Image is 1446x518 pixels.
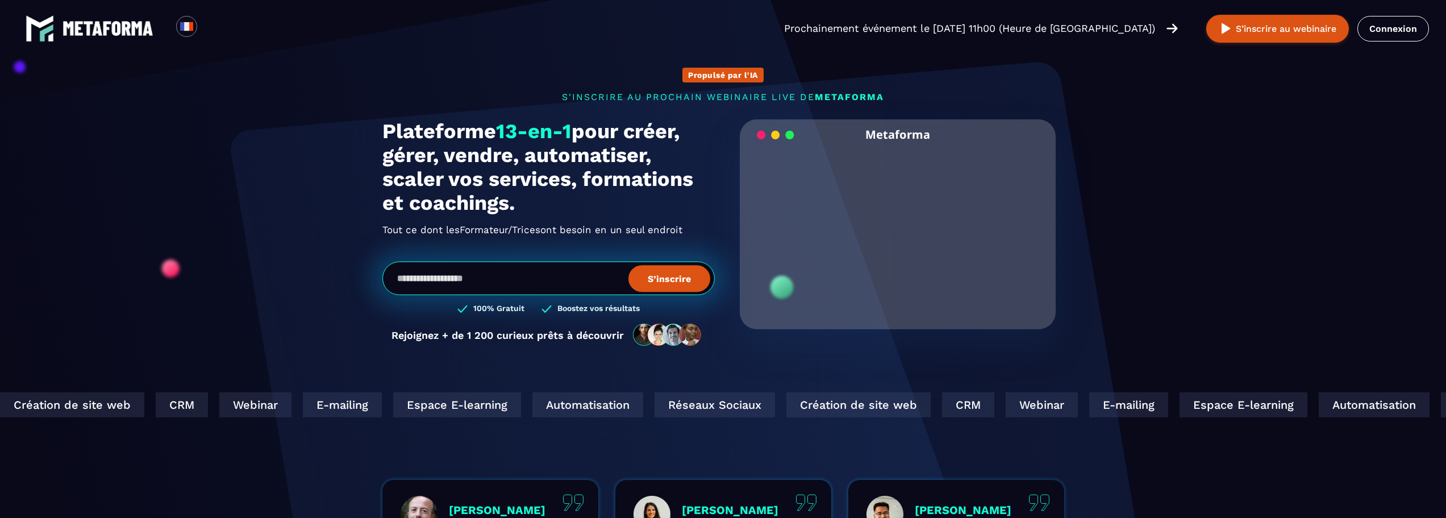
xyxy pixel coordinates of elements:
[784,20,1155,36] p: Prochainement événement le [DATE] 11h00 (Heure de [GEOGRAPHIC_DATA])
[207,22,215,35] input: Search for option
[1166,22,1178,35] img: arrow-right
[1028,494,1050,511] img: quote
[541,304,552,314] img: checked
[562,494,584,511] img: quote
[457,304,468,314] img: checked
[473,304,524,314] h3: 100% Gratuit
[496,119,572,143] span: 13-en-1
[152,392,204,417] div: CRM
[782,392,927,417] div: Création de site web
[1357,16,1429,42] a: Connexion
[865,119,930,150] h2: Metaforma
[815,92,884,102] span: METAFORMA
[1206,15,1349,43] button: S’inscrire au webinaire
[391,329,624,341] p: Rejoignez + de 1 200 curieux prêts à découvrir
[197,16,225,41] div: Search for option
[449,503,545,517] p: [PERSON_NAME]
[460,221,540,239] span: Formateur/Trices
[688,71,758,80] p: Propulsé par l'IA
[62,21,153,36] img: logo
[1002,392,1074,417] div: Webinar
[757,130,794,140] img: loading
[938,392,990,417] div: CRM
[382,119,715,215] h1: Plateforme pour créer, gérer, vendre, automatiser, scaler vos services, formations et coachings.
[382,221,715,239] h2: Tout ce dont les ont besoin en un seul endroit
[651,392,771,417] div: Réseaux Sociaux
[180,19,194,34] img: fr
[215,392,287,417] div: Webinar
[1176,392,1303,417] div: Espace E-learning
[1315,392,1426,417] div: Automatisation
[748,150,1048,299] video: Your browser does not support the video tag.
[915,503,1011,517] p: [PERSON_NAME]
[299,392,378,417] div: E-mailing
[26,14,54,43] img: logo
[795,494,817,511] img: quote
[630,323,706,347] img: community-people
[628,265,710,292] button: S’inscrire
[1219,22,1233,36] img: play
[1085,392,1164,417] div: E-mailing
[682,503,778,517] p: [PERSON_NAME]
[382,92,1064,102] p: s'inscrire au prochain webinaire live de
[528,392,639,417] div: Automatisation
[389,392,517,417] div: Espace E-learning
[557,304,640,314] h3: Boostez vos résultats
